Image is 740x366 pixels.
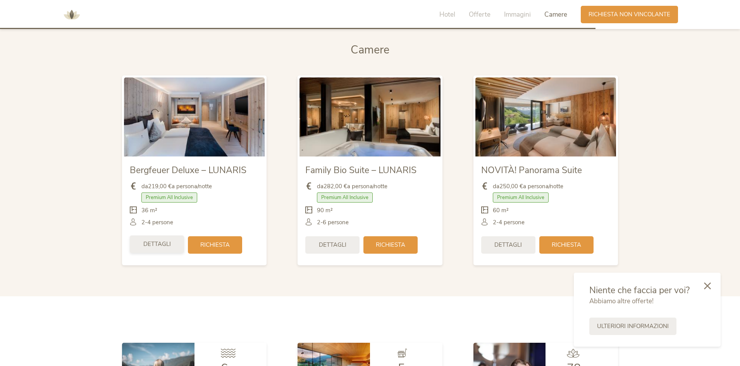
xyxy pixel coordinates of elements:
[317,192,373,203] span: Premium All Inclusive
[493,218,525,227] span: 2-4 persone
[589,10,670,19] span: Richiesta non vincolante
[148,182,172,190] b: 219,00 €
[439,10,455,19] span: Hotel
[200,241,230,249] span: Richiesta
[552,241,581,249] span: Richiesta
[130,164,246,176] span: Bergfeuer Deluxe – LUNARIS
[481,164,582,176] span: NOVITÀ! Panorama Suite
[317,206,333,215] span: 90 m²
[589,297,654,306] span: Abbiamo altre offerte!
[124,77,265,156] img: Bergfeuer Deluxe – LUNARIS
[351,42,389,57] span: Camere
[317,218,349,227] span: 2-6 persone
[469,10,490,19] span: Offerte
[324,182,347,190] b: 282,00 €
[493,192,549,203] span: Premium All Inclusive
[305,164,416,176] span: Family Bio Suite – LUNARIS
[597,322,669,330] span: Ulteriori informazioni
[299,77,440,156] img: Family Bio Suite – LUNARIS
[143,240,171,248] span: Dettagli
[589,284,690,296] span: Niente che faccia per voi?
[141,218,173,227] span: 2-4 persone
[60,3,83,26] img: AMONTI & LUNARIS Wellnessresort
[493,206,509,215] span: 60 m²
[317,182,387,191] span: da a persona/notte
[141,182,212,191] span: da a persona/notte
[60,12,83,17] a: AMONTI & LUNARIS Wellnessresort
[141,206,157,215] span: 36 m²
[544,10,567,19] span: Camere
[376,241,405,249] span: Richiesta
[504,10,531,19] span: Immagini
[475,77,616,156] img: NOVITÀ! Panorama Suite
[499,182,523,190] b: 250,00 €
[589,318,676,335] a: Ulteriori informazioni
[319,241,346,249] span: Dettagli
[493,182,563,191] span: da a persona/notte
[494,241,522,249] span: Dettagli
[141,192,197,203] span: Premium All Inclusive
